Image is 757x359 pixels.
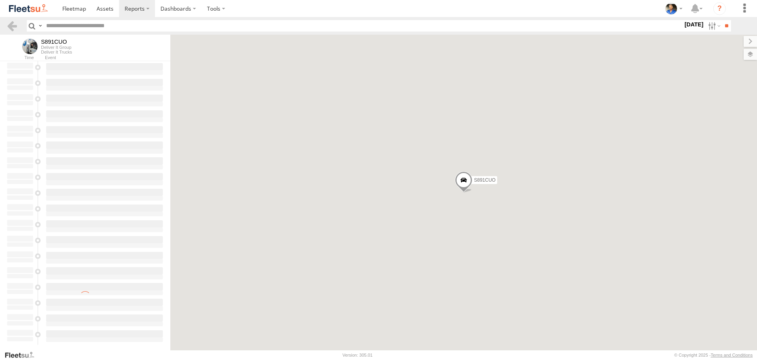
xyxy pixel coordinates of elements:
a: Visit our Website [4,351,41,359]
div: Matt Draper [662,3,685,15]
img: fleetsu-logo-horizontal.svg [8,3,49,14]
div: Version: 305.01 [343,353,373,357]
div: S891CUO - View Asset History [41,39,72,45]
div: Event [45,56,170,60]
a: Terms and Conditions [711,353,753,357]
div: Deliver It Trucks [41,50,72,54]
div: Deliver It Group [41,45,72,50]
label: [DATE] [683,20,705,29]
div: Time [6,56,34,60]
i: ? [713,2,726,15]
span: S891CUO [474,177,496,183]
a: Back to previous Page [6,20,18,32]
div: © Copyright 2025 - [674,353,753,357]
label: Search Query [37,20,43,32]
label: Search Filter Options [705,20,722,32]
